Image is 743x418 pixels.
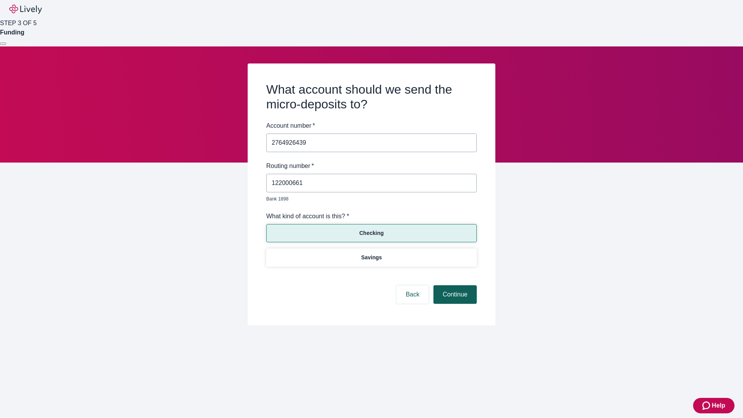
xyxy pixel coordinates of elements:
p: Bank 1898 [266,195,471,202]
svg: Zendesk support icon [702,401,712,410]
p: Savings [361,254,382,262]
button: Savings [266,248,477,267]
button: Checking [266,224,477,242]
h2: What account should we send the micro-deposits to? [266,82,477,112]
label: Account number [266,121,315,130]
button: Zendesk support iconHelp [693,398,734,413]
button: Back [396,285,429,304]
button: Continue [433,285,477,304]
span: Help [712,401,725,410]
img: Lively [9,5,42,14]
p: Checking [359,229,383,237]
label: Routing number [266,161,314,171]
label: What kind of account is this? * [266,212,349,221]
